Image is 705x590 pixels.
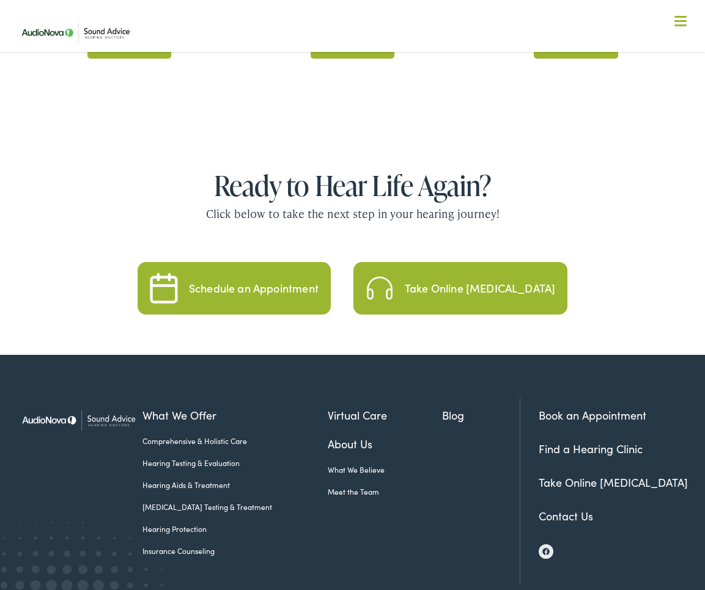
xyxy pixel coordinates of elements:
[14,398,142,443] img: Sound Advice Hearing Doctors
[405,283,556,294] div: Take Online [MEDICAL_DATA]
[142,407,328,423] a: What We Offer
[149,273,179,304] img: Schedule an Appointment
[328,486,443,497] a: Meet the Team
[311,32,394,59] span: Learn more
[142,501,328,512] a: [MEDICAL_DATA] Testing & Treatment
[142,435,328,446] a: Comprehensive & Holistic Care
[189,283,319,294] div: Schedule an Appointment
[23,49,691,87] a: What We Offer
[534,32,618,59] span: Learn More
[364,273,395,304] img: Take an Online Hearing Test
[142,545,328,556] a: Insurance Counseling
[542,548,550,555] img: Facebook icon, indicating the presence of the site or brand on the social media platform.
[328,407,443,423] a: Virtual Care
[328,435,443,452] a: About Us
[442,407,520,423] a: Blog
[539,441,643,456] a: Find a Hearing Clinic
[539,508,593,523] a: Contact Us
[539,475,688,490] a: Take Online [MEDICAL_DATA]
[328,464,443,475] a: What We Believe
[138,262,331,315] a: Schedule an Appointment Schedule an Appointment
[353,262,567,315] a: Take an Online Hearing Test Take Online [MEDICAL_DATA]
[142,523,328,534] a: Hearing Protection
[539,407,646,423] a: Book an Appointment
[87,32,171,59] span: Learn more
[142,457,328,468] a: Hearing Testing & Evaluation
[142,479,328,490] a: Hearing Aids & Treatment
